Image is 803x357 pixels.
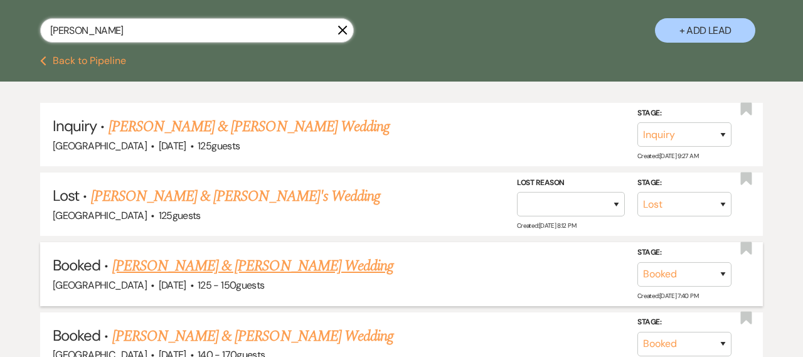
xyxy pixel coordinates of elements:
[53,186,79,205] span: Lost
[91,185,381,208] a: [PERSON_NAME] & [PERSON_NAME]'s Wedding
[637,152,698,160] span: Created: [DATE] 9:27 AM
[40,56,126,66] button: Back to Pipeline
[53,116,97,136] span: Inquiry
[637,246,731,260] label: Stage:
[637,292,698,300] span: Created: [DATE] 7:40 PM
[198,139,240,152] span: 125 guests
[198,279,264,292] span: 125 - 150 guests
[159,139,186,152] span: [DATE]
[112,255,393,277] a: [PERSON_NAME] & [PERSON_NAME] Wedding
[655,18,755,43] button: + Add Lead
[637,107,731,120] label: Stage:
[159,279,186,292] span: [DATE]
[517,221,576,230] span: Created: [DATE] 8:12 PM
[112,325,393,348] a: [PERSON_NAME] & [PERSON_NAME] Wedding
[53,279,147,292] span: [GEOGRAPHIC_DATA]
[53,326,100,345] span: Booked
[637,176,731,190] label: Stage:
[53,209,147,222] span: [GEOGRAPHIC_DATA]
[53,255,100,275] span: Booked
[109,115,390,138] a: [PERSON_NAME] & [PERSON_NAME] Wedding
[40,18,354,43] input: Search by name, event date, email address or phone number
[637,316,731,329] label: Stage:
[159,209,201,222] span: 125 guests
[53,139,147,152] span: [GEOGRAPHIC_DATA]
[517,176,625,190] label: Lost Reason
